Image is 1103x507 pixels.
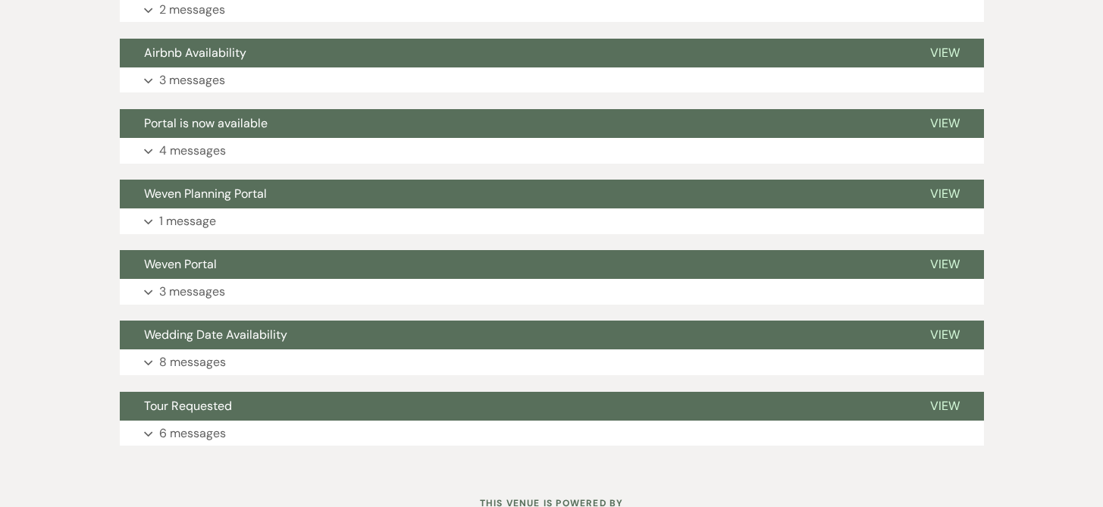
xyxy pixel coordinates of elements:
button: 3 messages [120,279,984,305]
span: View [930,115,960,131]
button: Tour Requested [120,392,906,421]
button: View [906,392,984,421]
button: View [906,180,984,208]
button: Weven Portal [120,250,906,279]
p: 1 message [159,211,216,231]
p: 8 messages [159,352,226,372]
button: View [906,109,984,138]
button: View [906,250,984,279]
p: 3 messages [159,282,225,302]
button: 4 messages [120,138,984,164]
button: 1 message [120,208,984,234]
span: View [930,45,960,61]
button: Wedding Date Availability [120,321,906,349]
span: Portal is now available [144,115,268,131]
span: View [930,256,960,272]
span: View [930,398,960,414]
span: Tour Requested [144,398,232,414]
span: Weven Portal [144,256,217,272]
p: 6 messages [159,424,226,443]
button: 3 messages [120,67,984,93]
span: Wedding Date Availability [144,327,287,343]
span: View [930,327,960,343]
button: Portal is now available [120,109,906,138]
span: View [930,186,960,202]
button: Airbnb Availability [120,39,906,67]
button: 6 messages [120,421,984,446]
button: 8 messages [120,349,984,375]
button: View [906,321,984,349]
p: 4 messages [159,141,226,161]
span: Airbnb Availability [144,45,246,61]
span: Weven Planning Portal [144,186,267,202]
button: View [906,39,984,67]
p: 3 messages [159,70,225,90]
button: Weven Planning Portal [120,180,906,208]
